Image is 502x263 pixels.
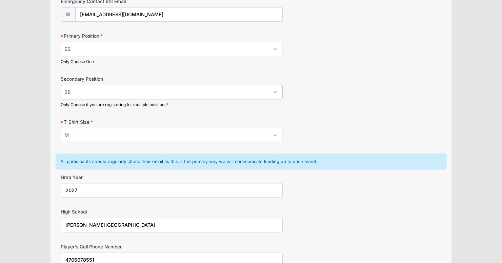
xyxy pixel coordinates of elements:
[75,7,283,22] input: email@email.com
[61,174,188,181] label: Grad Year
[61,59,283,65] div: Only Choose One
[61,33,188,39] label: Primary Position
[61,119,188,125] label: T-Shirt Size
[61,208,188,215] label: High School
[61,102,283,108] div: Only Choose if you are registering for multiple positions*
[61,243,188,250] label: Player's Cell Phone Number
[56,154,447,170] div: All participants should regularly check their email as this is the primary way we will communicat...
[61,76,188,82] label: Secondary Position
